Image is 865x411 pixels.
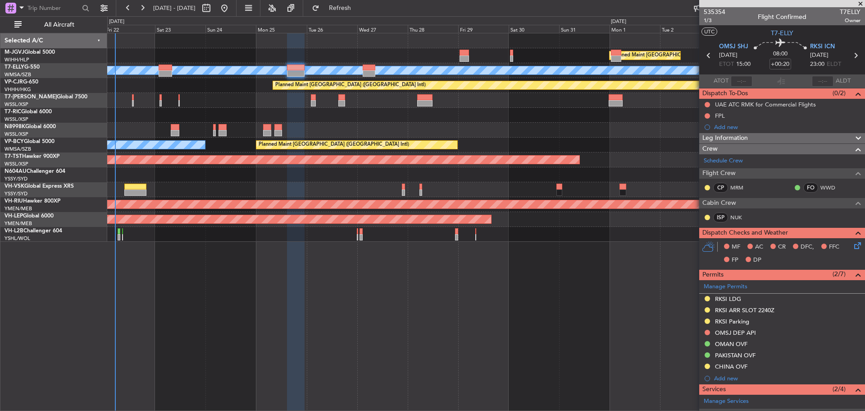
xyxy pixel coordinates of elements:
[801,243,814,252] span: DFC,
[23,22,95,28] span: All Aircraft
[205,25,256,33] div: Sun 24
[5,94,87,100] a: T7-[PERSON_NAME]Global 7500
[713,212,728,222] div: ISP
[702,88,748,99] span: Dispatch To-Dos
[833,88,846,98] span: (0/2)
[610,25,660,33] div: Mon 1
[5,65,24,70] span: T7-ELLY
[5,235,30,242] a: YSHL/WOL
[5,213,23,219] span: VH-LEP
[732,243,740,252] span: MF
[840,7,860,17] span: T7ELLY
[321,5,359,11] span: Refresh
[27,1,79,15] input: Trip Number
[155,25,205,33] div: Sat 23
[5,220,32,227] a: YMEN/MEB
[702,198,736,208] span: Cabin Crew
[611,18,626,26] div: [DATE]
[5,146,31,152] a: WMSA/SZB
[715,306,774,314] div: RKSI ARR SLOT 2240Z
[5,109,52,115] a: T7-RICGlobal 6000
[840,17,860,24] span: Owner
[715,340,747,348] div: OMAN OVF
[803,183,818,193] div: FO
[5,139,24,144] span: VP-BCY
[715,101,816,108] div: UAE ATC RMK for Commercial Flights
[559,25,610,33] div: Sun 31
[704,17,725,24] span: 1/3
[704,397,749,406] a: Manage Services
[5,56,29,63] a: WIHH/HLP
[702,144,718,154] span: Crew
[702,133,748,143] span: Leg Information
[5,79,23,85] span: VP-CJR
[308,1,362,15] button: Refresh
[153,4,196,12] span: [DATE] - [DATE]
[458,25,509,33] div: Fri 29
[702,384,726,395] span: Services
[5,131,28,138] a: WSSL/XSP
[5,139,55,144] a: VP-BCYGlobal 5000
[833,269,846,279] span: (2/7)
[736,60,751,69] span: 15:00
[719,51,738,60] span: [DATE]
[307,25,357,33] div: Tue 26
[715,329,756,337] div: OMSJ DEP API
[827,60,841,69] span: ELDT
[5,86,31,93] a: VHHH/HKG
[715,112,725,120] div: FPL
[753,256,761,265] span: DP
[704,7,725,17] span: 535354
[702,168,736,179] span: Flight Crew
[771,28,793,38] span: T7-ELLY
[5,154,59,159] a: T7-TSTHawker 900XP
[810,51,829,60] span: [DATE]
[702,228,788,238] span: Dispatch Checks and Weather
[704,157,743,166] a: Schedule Crew
[810,42,835,51] span: RKSI ICN
[109,18,124,26] div: [DATE]
[5,124,25,129] span: N8998K
[719,60,734,69] span: ETOT
[259,138,409,152] div: Planned Maint [GEOGRAPHIC_DATA] ([GEOGRAPHIC_DATA] Intl)
[714,123,860,131] div: Add new
[256,25,306,33] div: Mon 25
[713,183,728,193] div: CP
[715,351,756,359] div: PAKISTAN OVF
[714,77,728,86] span: ATOT
[5,161,28,167] a: WSSL/XSP
[5,190,27,197] a: YSSY/SYD
[5,116,28,123] a: WSSL/XSP
[612,49,718,62] div: Planned Maint [GEOGRAPHIC_DATA] (Seletar)
[105,25,155,33] div: Fri 22
[5,71,31,78] a: WMSA/SZB
[730,213,751,222] a: NUK
[5,79,38,85] a: VP-CJRG-650
[730,184,751,192] a: MRM
[5,50,55,55] a: M-JGVJGlobal 5000
[5,94,57,100] span: T7-[PERSON_NAME]
[5,228,62,234] a: VH-L2BChallenger 604
[5,184,74,189] a: VH-VSKGlobal Express XRS
[5,213,54,219] a: VH-LEPGlobal 6000
[719,42,748,51] span: OMSJ SHJ
[509,25,559,33] div: Sat 30
[755,243,763,252] span: AC
[5,199,23,204] span: VH-RIU
[5,124,56,129] a: N8998KGlobal 6000
[5,205,32,212] a: YMEN/MEB
[5,154,22,159] span: T7-TST
[715,318,749,325] div: RKSI Parking
[660,25,710,33] div: Tue 2
[275,79,426,92] div: Planned Maint [GEOGRAPHIC_DATA] ([GEOGRAPHIC_DATA] Intl)
[836,77,851,86] span: ALDT
[704,282,747,291] a: Manage Permits
[758,12,806,22] div: Flight Confirmed
[715,363,747,370] div: CHINA OVF
[715,295,741,303] div: RKSI LDG
[778,243,786,252] span: CR
[810,60,824,69] span: 23:00
[701,28,717,36] button: UTC
[5,50,24,55] span: M-JGVJ
[702,270,724,280] span: Permits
